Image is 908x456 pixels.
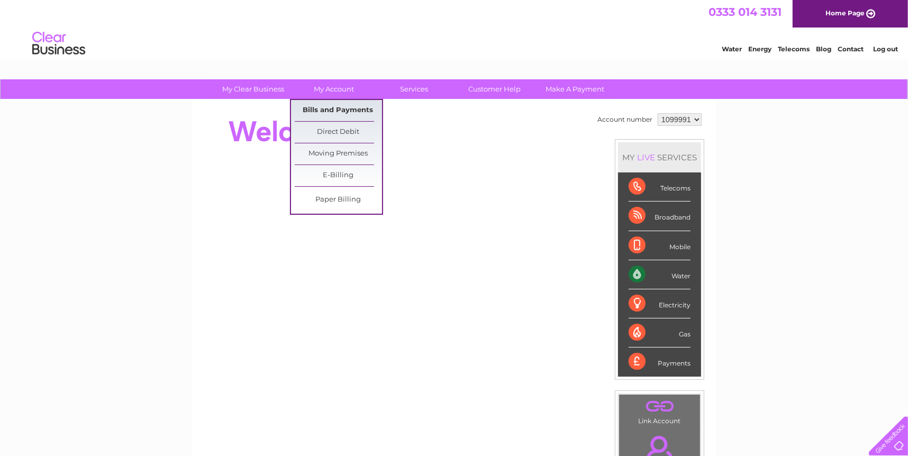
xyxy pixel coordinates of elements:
[722,45,742,53] a: Water
[629,260,691,289] div: Water
[629,289,691,318] div: Electricity
[32,28,86,60] img: logo.png
[629,348,691,376] div: Payments
[748,45,771,53] a: Energy
[838,45,864,53] a: Contact
[451,79,539,99] a: Customer Help
[290,79,378,99] a: My Account
[619,394,701,427] td: Link Account
[629,172,691,202] div: Telecoms
[816,45,831,53] a: Blog
[595,111,655,129] td: Account number
[210,79,297,99] a: My Clear Business
[629,202,691,231] div: Broadband
[629,231,691,260] div: Mobile
[622,397,697,416] a: .
[295,165,382,186] a: E-Billing
[873,45,898,53] a: Log out
[629,318,691,348] div: Gas
[709,5,782,19] a: 0333 014 3131
[635,152,657,162] div: LIVE
[205,6,705,51] div: Clear Business is a trading name of Verastar Limited (registered in [GEOGRAPHIC_DATA] No. 3667643...
[295,122,382,143] a: Direct Debit
[371,79,458,99] a: Services
[532,79,619,99] a: Make A Payment
[618,142,701,172] div: MY SERVICES
[295,189,382,211] a: Paper Billing
[295,143,382,165] a: Moving Premises
[295,100,382,121] a: Bills and Payments
[778,45,810,53] a: Telecoms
